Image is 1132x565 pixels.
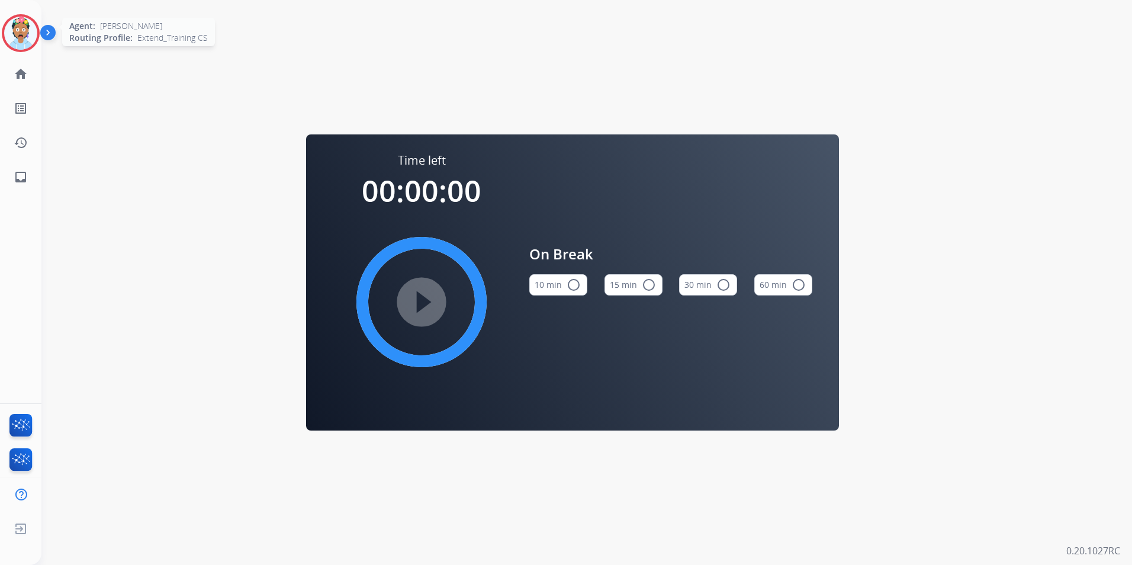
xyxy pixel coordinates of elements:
[14,136,28,150] mat-icon: history
[14,170,28,184] mat-icon: inbox
[14,101,28,115] mat-icon: list_alt
[754,274,812,296] button: 60 min
[529,274,587,296] button: 10 min
[642,278,656,292] mat-icon: radio_button_unchecked
[567,278,581,292] mat-icon: radio_button_unchecked
[604,274,663,296] button: 15 min
[4,17,37,50] img: avatar
[1066,544,1120,558] p: 0.20.1027RC
[137,32,208,44] span: Extend_Training CS
[679,274,737,296] button: 30 min
[398,152,446,169] span: Time left
[69,20,95,32] span: Agent:
[362,171,481,211] span: 00:00:00
[529,243,812,265] span: On Break
[792,278,806,292] mat-icon: radio_button_unchecked
[69,32,133,44] span: Routing Profile:
[100,20,162,32] span: [PERSON_NAME]
[14,67,28,81] mat-icon: home
[716,278,731,292] mat-icon: radio_button_unchecked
